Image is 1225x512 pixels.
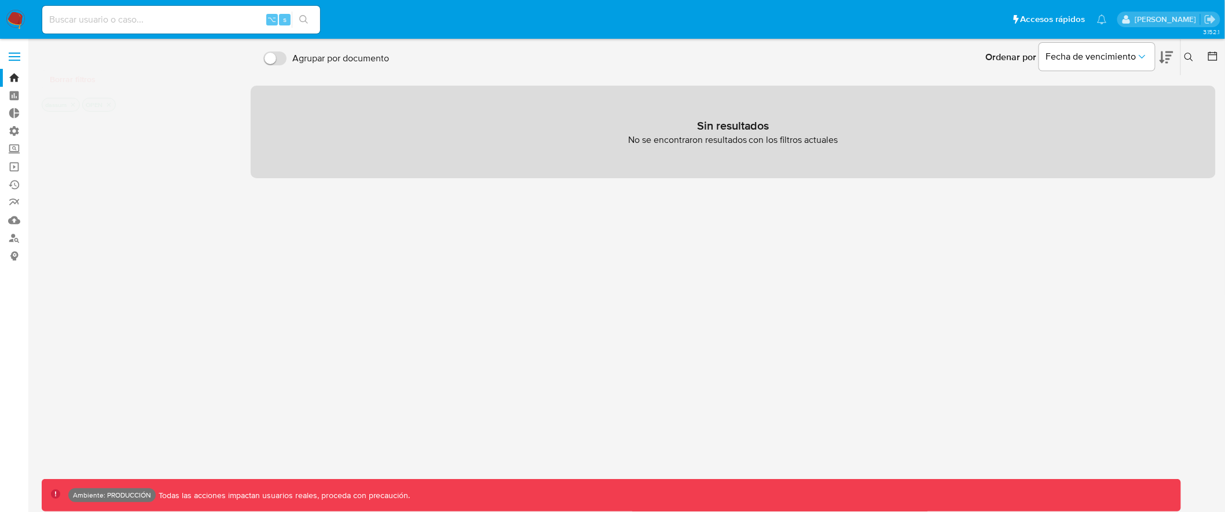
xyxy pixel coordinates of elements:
a: Notificaciones [1097,14,1107,24]
span: Accesos rápidos [1021,13,1085,25]
p: Todas las acciones impactan usuarios reales, proceda con precaución. [156,490,410,501]
button: search-icon [292,12,316,28]
p: diego.assum@mercadolibre.com [1135,14,1200,25]
input: Buscar usuario o caso... [42,12,320,27]
a: Salir [1204,13,1216,25]
span: s [283,14,287,25]
p: Ambiente: PRODUCCIÓN [73,493,151,498]
span: ⌥ [267,14,276,25]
